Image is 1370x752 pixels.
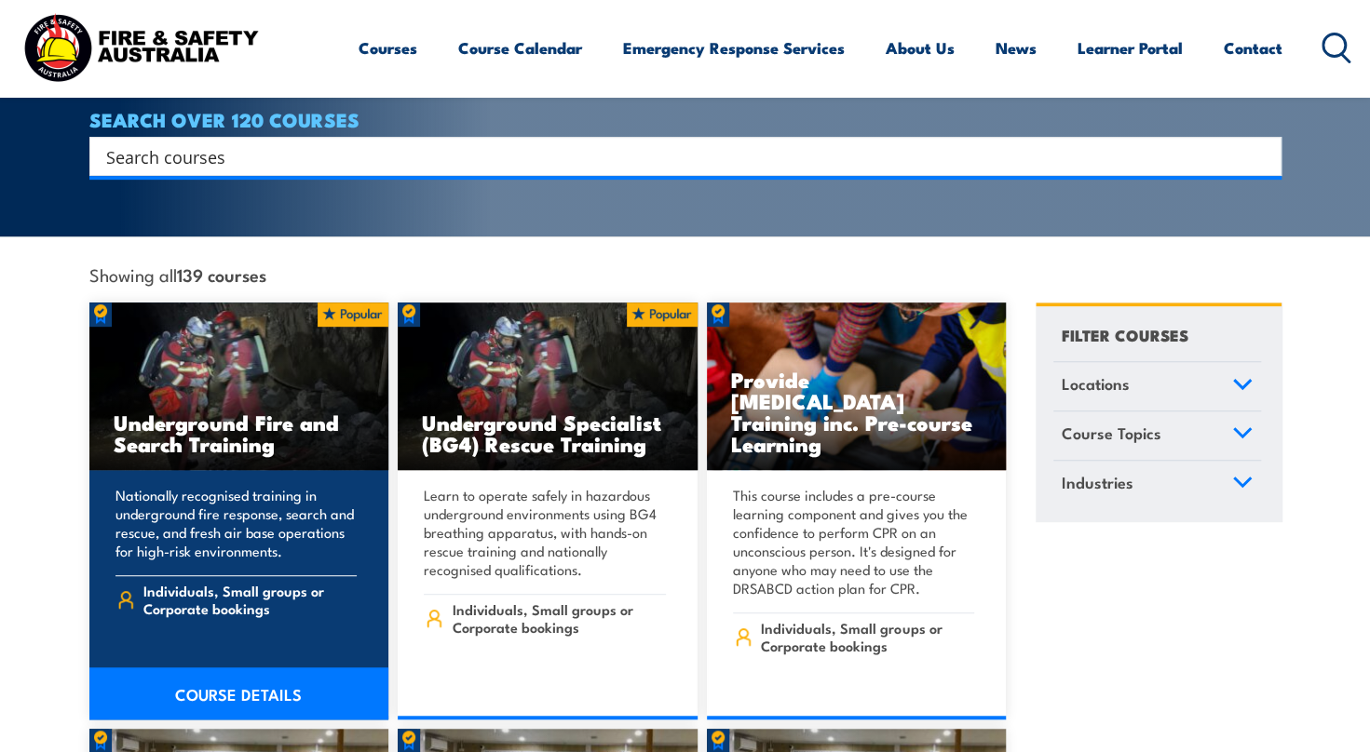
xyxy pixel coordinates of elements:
a: Emergency Response Services [623,23,845,73]
span: Showing all [89,264,266,284]
h3: Underground Specialist (BG4) Rescue Training [422,411,673,454]
a: Course Calendar [458,23,582,73]
form: Search form [110,143,1244,169]
h4: FILTER COURSES [1062,322,1188,347]
p: Learn to operate safely in hazardous underground environments using BG4 breathing apparatus, with... [424,486,666,579]
strong: 139 courses [177,262,266,287]
a: Learner Portal [1078,23,1183,73]
p: This course includes a pre-course learning component and gives you the confidence to perform CPR ... [733,486,975,598]
h4: SEARCH OVER 120 COURSES [89,109,1282,129]
a: Underground Specialist (BG4) Rescue Training [398,302,698,470]
a: Locations [1053,362,1261,410]
a: Contact [1224,23,1282,73]
p: Nationally recognised training in underground fire response, search and rescue, and fresh air bas... [115,486,358,560]
span: Industries [1062,470,1133,495]
img: Low Voltage Rescue and Provide CPR [707,302,1007,470]
a: News [996,23,1037,73]
button: Search magnifier button [1249,143,1275,169]
input: Search input [106,142,1241,170]
img: Underground mine rescue [398,302,698,470]
span: Individuals, Small groups or Corporate bookings [453,600,666,636]
img: Underground mine rescue [89,302,389,470]
span: Course Topics [1062,421,1161,446]
h3: Provide [MEDICAL_DATA] Training inc. Pre-course Learning [731,369,983,454]
a: Courses [359,23,417,73]
a: Course Topics [1053,411,1261,460]
a: Underground Fire and Search Training [89,302,389,470]
a: Industries [1053,461,1261,509]
a: About Us [886,23,955,73]
span: Locations [1062,371,1130,396]
a: Provide [MEDICAL_DATA] Training inc. Pre-course Learning [707,302,1007,470]
span: Individuals, Small groups or Corporate bookings [761,619,974,654]
h3: Underground Fire and Search Training [114,411,365,454]
a: COURSE DETAILS [89,667,389,719]
span: Individuals, Small groups or Corporate bookings [143,582,357,617]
